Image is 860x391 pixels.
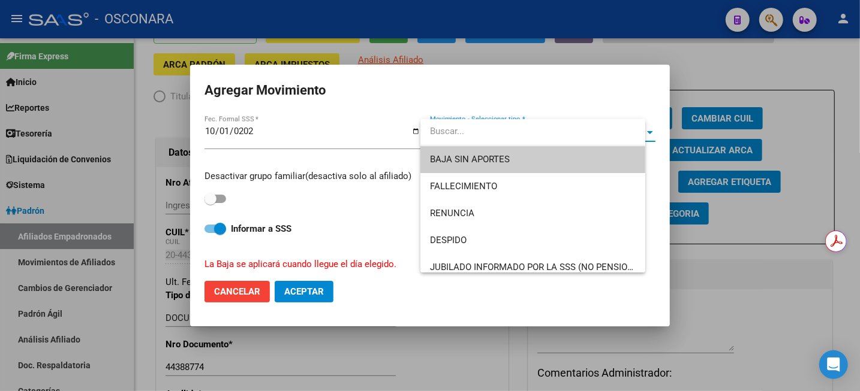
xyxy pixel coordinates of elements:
div: Open Intercom Messenger [819,350,848,379]
span: JUBILADO INFORMADO POR LA SSS (NO PENSIONADO) [430,262,655,272]
span: DESPIDO [430,235,467,245]
input: dropdown search [420,118,645,145]
span: RENUNCIA [430,208,474,219]
span: BAJA SIN APORTES [430,154,510,165]
span: FALLECIMIENTO [430,181,497,192]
